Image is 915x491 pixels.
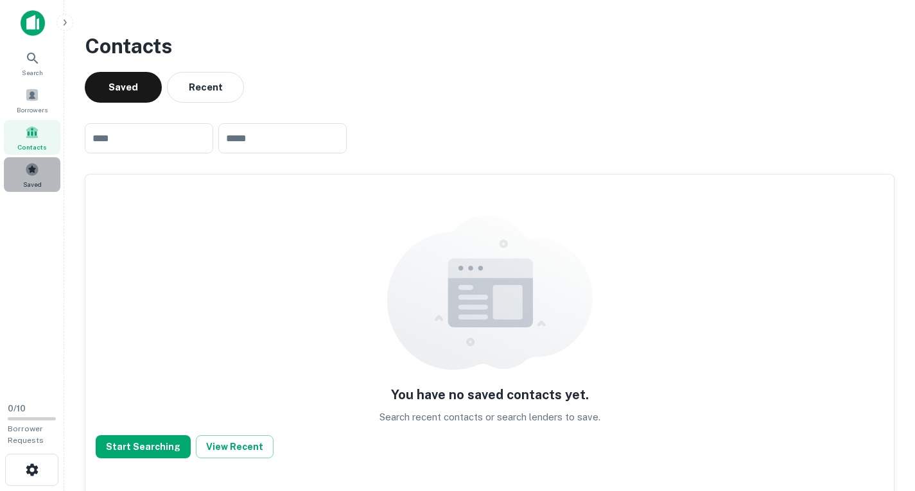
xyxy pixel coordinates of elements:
span: Search [22,67,43,78]
span: 0 / 10 [8,404,26,413]
a: Borrowers [4,83,60,117]
button: Saved [85,72,162,103]
iframe: Chat Widget [851,388,915,450]
span: Contacts [17,142,47,152]
button: View Recent [196,435,274,458]
span: Borrowers [17,105,48,115]
button: Recent [167,72,244,103]
img: capitalize-icon.png [21,10,45,36]
a: Saved [4,157,60,192]
span: Borrower Requests [8,424,44,445]
span: Saved [23,179,42,189]
a: Contacts [4,120,60,155]
p: Search recent contacts or search lenders to save. [379,409,600,425]
a: Search [4,46,60,80]
h5: You have no saved contacts yet. [391,385,589,404]
button: Start Searching [96,435,191,458]
h3: Contacts [85,31,894,62]
img: empty content [387,216,593,370]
